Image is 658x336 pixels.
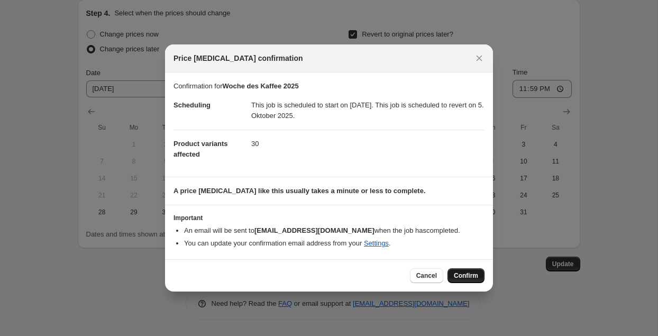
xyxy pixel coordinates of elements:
[447,268,485,283] button: Confirm
[251,92,485,130] dd: This job is scheduled to start on [DATE]. This job is scheduled to revert on 5. Oktober 2025.
[173,53,303,63] span: Price [MEDICAL_DATA] confirmation
[454,271,478,280] span: Confirm
[416,271,437,280] span: Cancel
[184,225,485,236] li: An email will be sent to when the job has completed .
[173,101,211,109] span: Scheduling
[184,238,485,249] li: You can update your confirmation email address from your .
[364,239,389,247] a: Settings
[173,81,485,92] p: Confirmation for
[222,82,298,90] b: Woche des Kaffee 2025
[251,130,485,158] dd: 30
[173,140,228,158] span: Product variants affected
[173,214,485,222] h3: Important
[254,226,374,234] b: [EMAIL_ADDRESS][DOMAIN_NAME]
[173,187,426,195] b: A price [MEDICAL_DATA] like this usually takes a minute or less to complete.
[472,51,487,66] button: Close
[410,268,443,283] button: Cancel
